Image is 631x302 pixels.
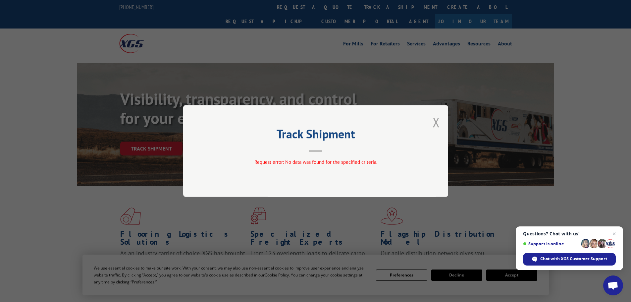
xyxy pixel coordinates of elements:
h2: Track Shipment [216,129,415,142]
div: Chat with XGS Customer Support [523,253,616,266]
span: Close chat [610,230,618,238]
span: Chat with XGS Customer Support [540,256,607,262]
span: Request error: No data was found for the specified criteria. [254,159,377,165]
button: Close modal [433,113,440,131]
span: Support is online [523,241,579,246]
span: Questions? Chat with us! [523,231,616,236]
div: Open chat [603,275,623,295]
